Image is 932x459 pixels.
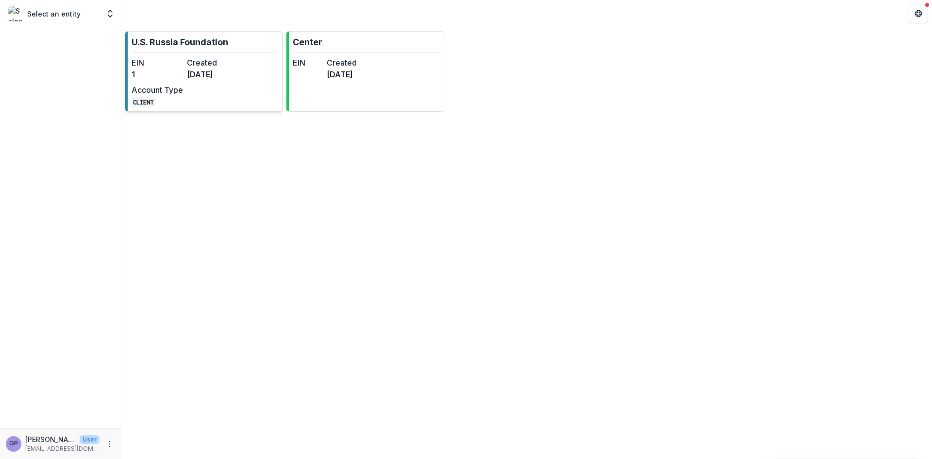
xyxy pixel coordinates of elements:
[25,444,100,453] p: [EMAIL_ADDRESS][DOMAIN_NAME]
[286,31,444,112] a: CenterEINCreated[DATE]
[132,35,228,49] p: U.S. Russia Foundation
[132,57,183,68] dt: EIN
[25,434,76,444] p: [PERSON_NAME]
[293,57,323,68] dt: EIN
[132,84,183,96] dt: Account Type
[27,9,81,19] p: Select an entity
[293,35,322,49] p: Center
[125,31,283,112] a: U.S. Russia FoundationEIN1Created[DATE]Account TypeCLIENT
[132,68,183,80] dd: 1
[187,68,238,80] dd: [DATE]
[80,435,100,444] p: User
[187,57,238,68] dt: Created
[327,68,357,80] dd: [DATE]
[103,438,115,450] button: More
[103,4,117,23] button: Open entity switcher
[132,97,155,107] code: CLIENT
[327,57,357,68] dt: Created
[909,4,928,23] button: Get Help
[9,441,18,447] div: Gennady Podolny
[8,6,23,21] img: Select an entity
